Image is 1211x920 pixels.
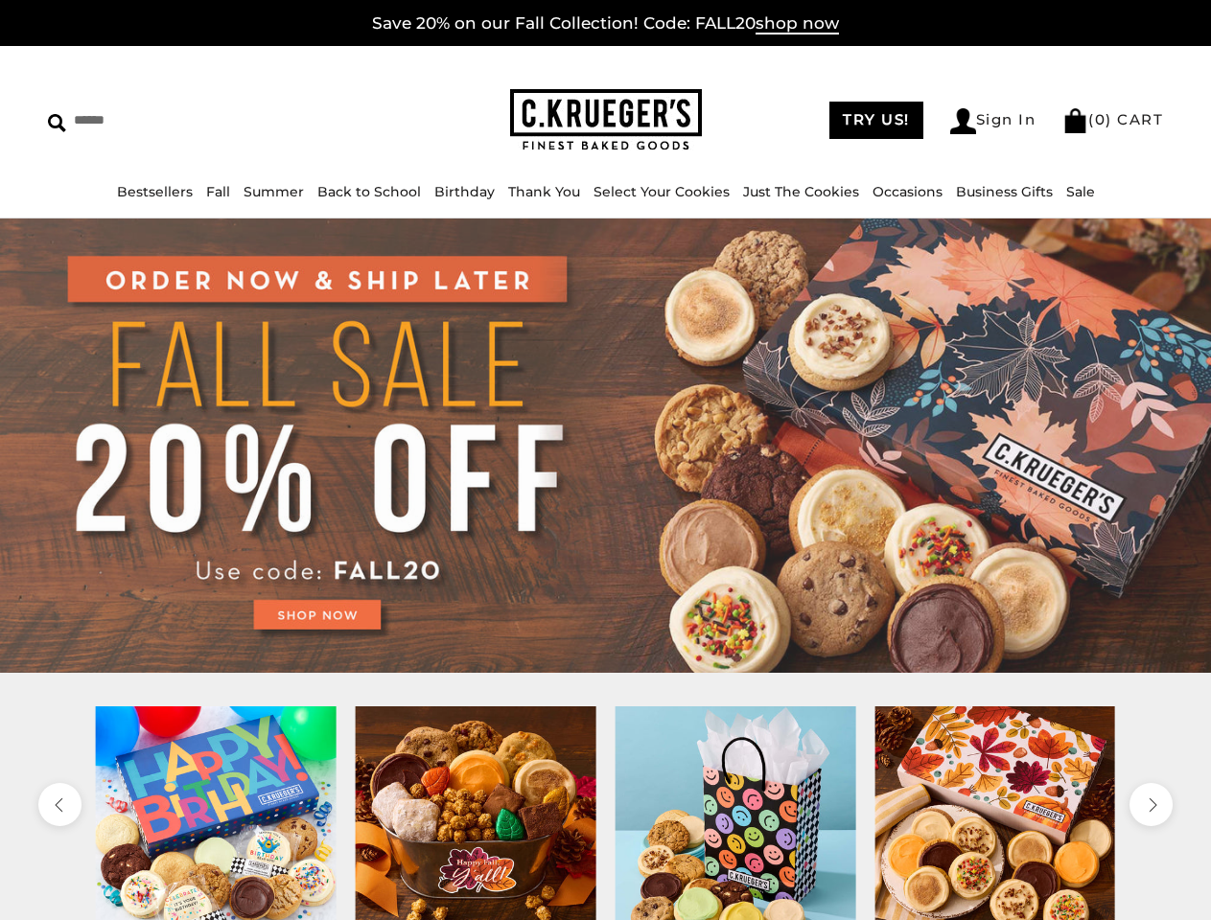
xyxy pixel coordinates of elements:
[38,783,82,826] button: previous
[317,183,421,200] a: Back to School
[594,183,730,200] a: Select Your Cookies
[1129,783,1173,826] button: next
[1062,108,1088,133] img: Bag
[244,183,304,200] a: Summer
[743,183,859,200] a: Just The Cookies
[508,183,580,200] a: Thank You
[950,108,1036,134] a: Sign In
[206,183,230,200] a: Fall
[48,114,66,132] img: Search
[756,13,839,34] span: shop now
[1062,110,1163,128] a: (0) CART
[510,89,702,151] img: C.KRUEGER'S
[956,183,1053,200] a: Business Gifts
[48,105,303,135] input: Search
[434,183,495,200] a: Birthday
[117,183,193,200] a: Bestsellers
[1095,110,1106,128] span: 0
[1066,183,1095,200] a: Sale
[829,102,923,139] a: TRY US!
[372,13,839,34] a: Save 20% on our Fall Collection! Code: FALL20shop now
[950,108,976,134] img: Account
[873,183,943,200] a: Occasions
